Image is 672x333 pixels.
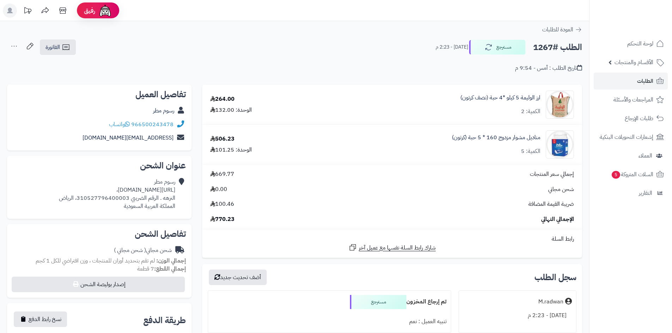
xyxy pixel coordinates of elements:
[156,257,186,265] strong: إجمالي الوزن:
[546,91,574,119] img: 1747279858-61fBmmPDBfL._AC_SL1500-90x90.jpg
[210,200,234,208] span: 100.46
[612,171,620,179] span: 5
[594,73,668,90] a: الطلبات
[594,129,668,146] a: إشعارات التحويلات البنكية
[40,39,76,55] a: الفاتورة
[515,64,582,72] div: تاريخ الطلب : أمس - 9:54 م
[613,95,653,105] span: المراجعات والأسئلة
[463,309,572,322] div: [DATE] - 2:23 م
[154,265,186,273] strong: إجمالي القطع:
[594,147,668,164] a: العملاء
[349,243,436,252] a: شارك رابط السلة نفسها مع عميل آخر
[624,19,665,34] img: logo-2.png
[594,91,668,108] a: المراجعات والأسئلة
[533,40,582,55] h2: الطلب #1267
[615,57,653,67] span: الأقسام والمنتجات
[153,106,174,115] a: رسوم مطر
[542,25,573,34] span: العودة للطلبات
[637,76,653,86] span: الطلبات
[521,107,540,116] div: الكمية: 2
[611,169,653,179] span: السلات المتروكة
[541,215,574,223] span: الإجمالي النهائي
[350,295,406,309] div: مسترجع
[59,178,175,210] div: رسوم مطر [URL][DOMAIN_NAME]، النزهه . الرقم الضريبي 310527796400003، الرياض المملكة العربية السعودية
[83,134,174,142] a: [EMAIL_ADDRESS][DOMAIN_NAME]
[46,43,60,51] span: الفاتورة
[131,120,174,129] a: 966500243478
[460,94,540,102] a: ارز الوليمة 5 كيلو *4 حبة (نصف كرتون)
[594,185,668,202] a: التقارير
[14,312,67,327] button: نسخ رابط الدفع
[521,147,540,155] div: الكمية: 5
[210,135,235,143] div: 506.23
[84,6,95,15] span: رفيق
[530,170,574,178] span: إجمالي سعر المنتجات
[594,166,668,183] a: السلات المتروكة5
[114,246,172,254] div: شحن مجاني
[205,235,579,243] div: رابط السلة
[210,215,235,223] span: 770.23
[639,188,652,198] span: التقارير
[638,151,652,161] span: العملاء
[114,246,146,254] span: ( شحن مجاني )
[469,40,526,55] button: مسترجع
[98,4,112,18] img: ai-face.png
[594,35,668,52] a: لوحة التحكم
[12,277,185,292] button: إصدار بوليصة الشحن
[534,273,576,282] h3: سجل الطلب
[546,130,574,159] img: 1747514177-ccd0a3cf-72ab-4216-a748-cb9d8e1d-90x90.jpg
[29,315,61,323] span: نسخ رابط الدفع
[209,270,267,285] button: أضف تحديث جديد
[538,298,563,306] div: M.radwan
[13,230,186,238] h2: تفاصيل الشحن
[406,297,447,306] b: تم إرجاع المخزون
[210,170,234,178] span: 669.77
[528,200,574,208] span: ضريبة القيمة المضافة
[210,185,227,193] span: 0.00
[548,185,574,193] span: شحن مجاني
[210,146,252,154] div: الوحدة: 101.25
[452,134,540,142] a: مناديل مشوار مزدوج 160 * 5 حبة (كرتون)
[36,257,155,265] span: لم تقم بتحديد أوزان للمنتجات ، وزن افتراضي للكل 1 كجم
[13,90,186,99] h2: تفاصيل العميل
[359,244,436,252] span: شارك رابط السلة نفسها مع عميل آخر
[212,315,446,328] div: تنبيه العميل : نعم
[594,110,668,127] a: طلبات الإرجاع
[137,265,186,273] small: 7 قطعة
[542,25,582,34] a: العودة للطلبات
[13,161,186,170] h2: عنوان الشحن
[600,132,653,142] span: إشعارات التحويلات البنكية
[210,95,235,103] div: 264.00
[625,113,653,123] span: طلبات الإرجاع
[109,120,130,129] a: واتساب
[210,106,252,114] div: الوحدة: 132.00
[627,39,653,49] span: لوحة التحكم
[19,4,36,19] a: تحديثات المنصة
[143,316,186,325] h2: طريقة الدفع
[436,44,468,51] small: [DATE] - 2:23 م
